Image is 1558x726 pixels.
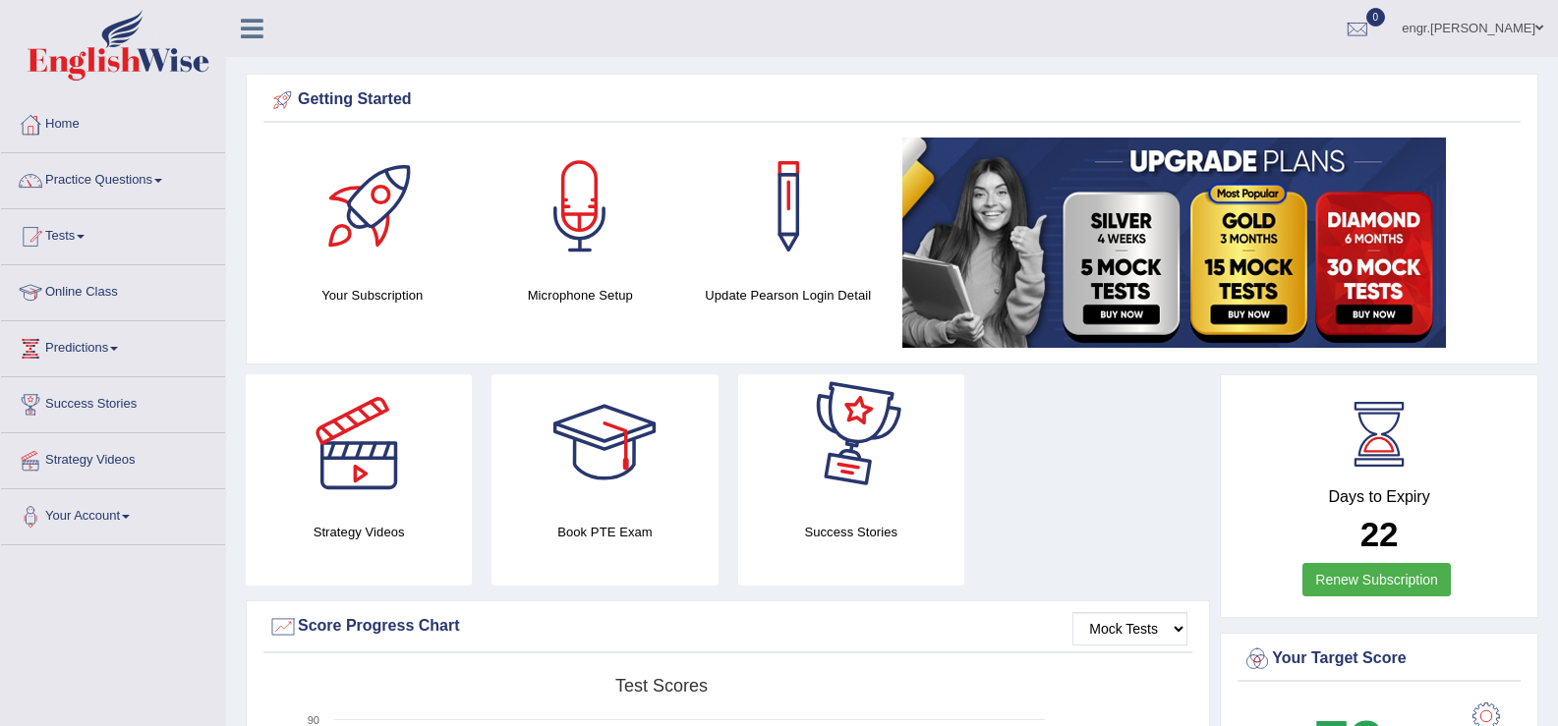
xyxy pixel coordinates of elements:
a: Tests [1,209,225,258]
a: Online Class [1,265,225,314]
text: 90 [308,714,319,726]
h4: Your Subscription [278,285,467,306]
h4: Microphone Setup [487,285,675,306]
img: small5.jpg [902,138,1446,348]
a: Success Stories [1,377,225,426]
h4: Update Pearson Login Detail [694,285,883,306]
a: Predictions [1,321,225,370]
a: Renew Subscription [1302,563,1451,596]
a: Practice Questions [1,153,225,202]
div: Getting Started [268,85,1516,115]
h4: Success Stories [738,522,964,542]
h4: Strategy Videos [246,522,472,542]
h4: Book PTE Exam [491,522,718,542]
a: Your Account [1,489,225,538]
h4: Days to Expiry [1242,488,1516,506]
a: Home [1,97,225,146]
tspan: Test scores [615,676,708,696]
div: Your Target Score [1242,644,1516,674]
b: 22 [1360,515,1399,553]
span: 0 [1366,8,1386,27]
div: Score Progress Chart [268,612,1187,642]
a: Strategy Videos [1,433,225,482]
